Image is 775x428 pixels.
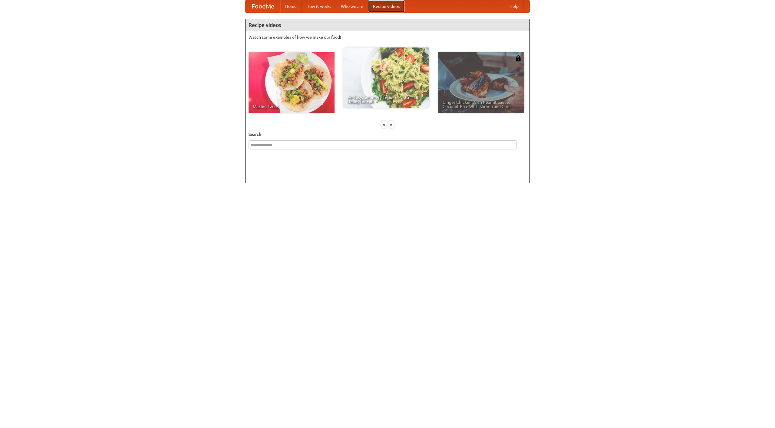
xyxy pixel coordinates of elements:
a: Home [280,0,302,12]
a: How it works [302,0,336,12]
a: Who we are [336,0,368,12]
a: FoodMe [246,0,280,12]
h4: Recipe videos [246,19,529,31]
a: An Easy, Summery Tomato Pasta That's Ready for Fall [343,47,429,108]
span: Making Tacos [253,104,330,109]
span: An Easy, Summery Tomato Pasta That's Ready for Fall [348,95,425,104]
div: « [381,121,387,128]
a: Making Tacos [249,52,335,113]
img: 483408.png [515,55,521,61]
p: Watch some examples of how we make our food! [249,34,526,40]
h5: Search [249,131,526,137]
a: Help [505,0,523,12]
div: » [388,121,394,128]
a: Recipe videos [368,0,404,12]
